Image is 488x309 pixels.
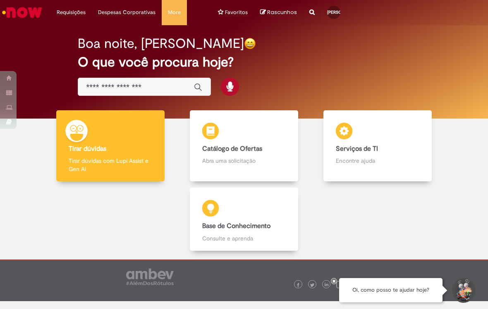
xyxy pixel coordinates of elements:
[202,222,270,230] b: Base de Conhecimento
[202,145,262,153] b: Catálogo de Ofertas
[69,157,152,173] p: Tirar dúvidas com Lupi Assist e Gen Ai
[1,4,43,21] img: ServiceNow
[202,157,286,165] p: Abra uma solicitação
[296,283,300,287] img: logo_footer_facebook.png
[168,8,181,17] span: More
[69,145,106,153] b: Tirar dúvidas
[244,38,256,50] img: happy-face.png
[336,279,347,290] img: logo_footer_youtube.png
[260,8,297,16] a: No momento, sua lista de rascunhos tem 0 Itens
[57,8,86,17] span: Requisições
[451,278,476,303] button: Iniciar Conversa de Suporte
[310,283,314,287] img: logo_footer_twitter.png
[202,234,286,242] p: Consulte e aprenda
[78,36,244,51] h2: Boa noite, [PERSON_NAME]
[336,145,378,153] b: Serviços de TI
[177,110,311,182] a: Catálogo de Ofertas Abra uma solicitação
[43,110,177,182] a: Tirar dúvidas Tirar dúvidas com Lupi Assist e Gen Ai
[126,269,174,285] img: logo_footer_ambev_rotulo_gray.png
[327,10,359,15] span: [PERSON_NAME]
[325,283,329,288] img: logo_footer_linkedin.png
[311,110,445,182] a: Serviços de TI Encontre ajuda
[336,157,419,165] p: Encontre ajuda
[225,8,248,17] span: Favoritos
[267,8,297,16] span: Rascunhos
[43,188,445,251] a: Base de Conhecimento Consulte e aprenda
[339,278,443,302] div: Oi, como posso te ajudar hoje?
[78,55,411,69] h2: O que você procura hoje?
[98,8,155,17] span: Despesas Corporativas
